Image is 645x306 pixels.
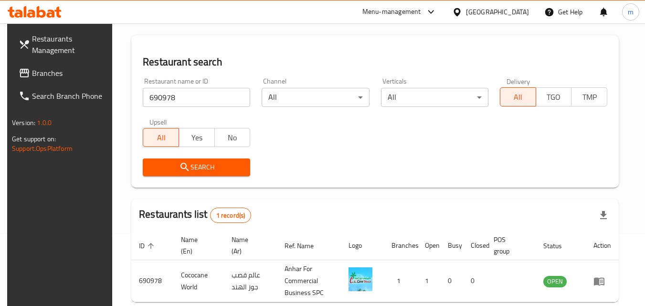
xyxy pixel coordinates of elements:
[32,90,107,102] span: Search Branch Phone
[341,231,384,260] th: Logo
[232,234,265,257] span: Name (Ar)
[37,116,52,129] span: 1.0.0
[592,204,615,227] div: Export file
[11,27,115,62] a: Restaurants Management
[277,260,341,302] td: Anhar For Commercial Business SPC
[149,118,167,125] label: Upsell
[384,260,417,302] td: 1
[504,90,532,104] span: All
[143,158,250,176] button: Search
[143,55,607,69] h2: Restaurant search
[440,231,463,260] th: Busy
[543,276,567,287] div: OPEN
[181,234,212,257] span: Name (En)
[463,260,486,302] td: 0
[466,7,529,17] div: [GEOGRAPHIC_DATA]
[571,87,607,106] button: TMP
[575,90,603,104] span: TMP
[224,260,277,302] td: عالم قصب جوز الهند
[362,6,421,18] div: Menu-management
[417,260,440,302] td: 1
[540,90,568,104] span: TGO
[285,240,326,252] span: Ref. Name
[11,84,115,107] a: Search Branch Phone
[440,260,463,302] td: 0
[131,260,173,302] td: 690978
[262,88,369,107] div: All
[12,133,56,145] span: Get support on:
[593,275,611,287] div: Menu
[143,128,179,147] button: All
[500,87,536,106] button: All
[139,207,251,223] h2: Restaurants list
[139,240,157,252] span: ID
[384,231,417,260] th: Branches
[381,88,488,107] div: All
[11,62,115,84] a: Branches
[214,128,251,147] button: No
[173,260,224,302] td: Cococane World
[586,231,619,260] th: Action
[12,116,35,129] span: Version:
[147,131,175,145] span: All
[32,33,107,56] span: Restaurants Management
[507,78,530,84] label: Delivery
[143,88,250,107] input: Search for restaurant name or ID..
[211,211,251,220] span: 1 record(s)
[183,131,211,145] span: Yes
[131,231,619,302] table: enhanced table
[32,67,107,79] span: Branches
[150,161,243,173] span: Search
[179,128,215,147] button: Yes
[628,7,634,17] span: m
[536,87,572,106] button: TGO
[543,240,574,252] span: Status
[12,142,73,155] a: Support.OpsPlatform
[219,131,247,145] span: No
[543,276,567,287] span: OPEN
[494,234,524,257] span: POS group
[417,231,440,260] th: Open
[210,208,252,223] div: Total records count
[349,267,372,291] img: Cococane World
[463,231,486,260] th: Closed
